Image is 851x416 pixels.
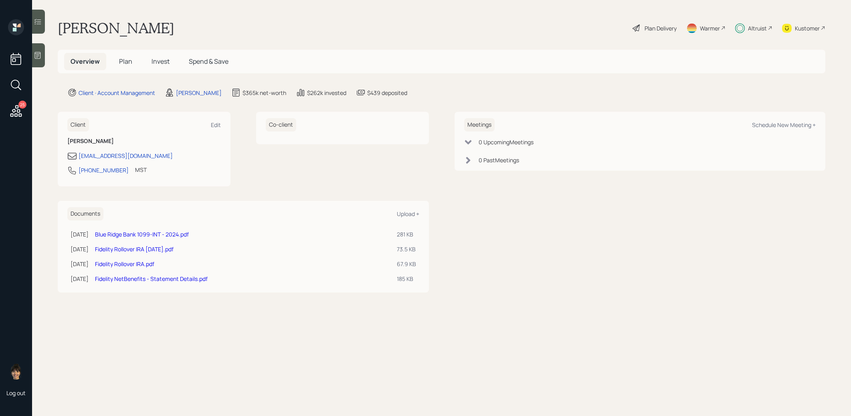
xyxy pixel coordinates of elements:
[645,24,677,32] div: Plan Delivery
[397,210,419,218] div: Upload +
[367,89,407,97] div: $439 deposited
[135,166,147,174] div: MST
[176,89,222,97] div: [PERSON_NAME]
[18,101,26,109] div: 25
[211,121,221,129] div: Edit
[752,121,816,129] div: Schedule New Meeting +
[71,260,89,268] div: [DATE]
[464,118,495,131] h6: Meetings
[119,57,132,66] span: Plan
[266,118,296,131] h6: Co-client
[6,389,26,397] div: Log out
[152,57,170,66] span: Invest
[700,24,720,32] div: Warmer
[58,19,174,37] h1: [PERSON_NAME]
[397,275,416,283] div: 185 KB
[95,245,174,253] a: Fidelity Rollover IRA [DATE].pdf
[479,156,519,164] div: 0 Past Meeting s
[71,57,100,66] span: Overview
[95,230,189,238] a: Blue Ridge Bank 1099-INT - 2024.pdf
[71,275,89,283] div: [DATE]
[795,24,820,32] div: Kustomer
[79,151,173,160] div: [EMAIL_ADDRESS][DOMAIN_NAME]
[95,275,208,283] a: Fidelity NetBenefits - Statement Details.pdf
[8,363,24,380] img: treva-nostdahl-headshot.png
[397,230,416,238] div: 281 KB
[397,245,416,253] div: 73.5 KB
[71,245,89,253] div: [DATE]
[307,89,346,97] div: $262k invested
[243,89,286,97] div: $365k net-worth
[189,57,228,66] span: Spend & Save
[479,138,534,146] div: 0 Upcoming Meeting s
[67,138,221,145] h6: [PERSON_NAME]
[67,118,89,131] h6: Client
[79,166,129,174] div: [PHONE_NUMBER]
[67,207,103,220] h6: Documents
[748,24,767,32] div: Altruist
[79,89,155,97] div: Client · Account Management
[95,260,154,268] a: Fidelity Rollover IRA.pdf
[397,260,416,268] div: 67.9 KB
[71,230,89,238] div: [DATE]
